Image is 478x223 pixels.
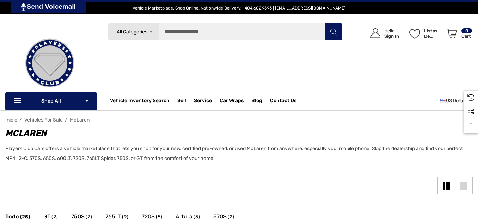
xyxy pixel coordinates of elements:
[5,144,466,163] p: Players Club Cars offers a vehicle marketplace that lets you shop for your new, certified pre-own...
[70,117,90,123] a: McLaren
[437,177,455,194] a: Grid View
[467,108,474,115] svg: Social Media
[71,212,85,221] span: 750S
[5,127,466,140] h1: McLaren
[142,212,155,221] span: 720S
[110,98,170,105] a: Vehicle Inventory Search
[43,212,50,221] span: GT
[384,28,399,33] p: Hello
[194,98,212,105] a: Service
[443,21,473,49] a: Carrito con 0 artículos
[406,21,443,45] a: Listas de deseos Listas de deseos
[370,28,380,38] svg: Icon User Account
[409,29,420,39] svg: Listas de deseos
[177,98,186,105] span: Sell
[84,98,89,103] svg: Icon Arrow Down
[14,28,85,98] img: Players Club | Cars For Sale
[362,21,403,45] a: Iniciar sesión
[51,212,58,222] span: (2)
[220,98,244,105] span: Car Wraps
[228,212,234,222] span: (2)
[13,97,24,105] svg: Icon Line
[213,212,227,221] span: 570S
[5,92,97,110] p: Shop All
[86,212,92,222] span: (2)
[24,117,63,123] a: Vehicles For Sale
[461,28,472,33] p: 0
[148,29,154,35] svg: Icon Arrow Down
[447,29,457,38] svg: Review Your Cart
[21,3,26,11] img: PjwhLS0gR2VuZXJhdG9yOiBHcmF2aXQuaW8gLS0+PHN2ZyB4bWxucz0iaHR0cDovL3d3dy53My5vcmcvMjAwMC9zdmciIHhtb...
[176,212,192,221] span: Artura
[270,98,296,105] a: Contact Us
[116,29,147,35] span: All Categories
[5,117,17,123] a: Inicio
[325,23,342,41] button: Buscar
[461,33,472,39] p: Cart
[220,94,251,108] a: Car Wraps
[455,177,473,194] a: List View
[108,23,159,41] a: All Categories Icon Arrow Down Icon Arrow Up
[384,33,399,39] p: Sign In
[5,114,473,126] nav: Breadcrumb
[5,212,19,221] span: Todo
[105,212,121,221] span: 765LT
[467,94,474,101] svg: Recently Viewed
[156,212,162,222] span: (5)
[251,98,262,105] a: Blog
[464,122,478,129] svg: Top
[20,212,30,222] span: (25)
[440,94,473,108] a: Seleccionar moneda: USD
[424,28,443,39] p: Listas de deseos
[122,212,128,222] span: (9)
[133,6,345,11] span: Vehicle Marketplace. Shop Online. Nationwide Delivery. | 404.602.9593 | [EMAIL_ADDRESS][DOMAIN_NAME]
[177,94,194,108] a: Sell
[194,212,200,222] span: (5)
